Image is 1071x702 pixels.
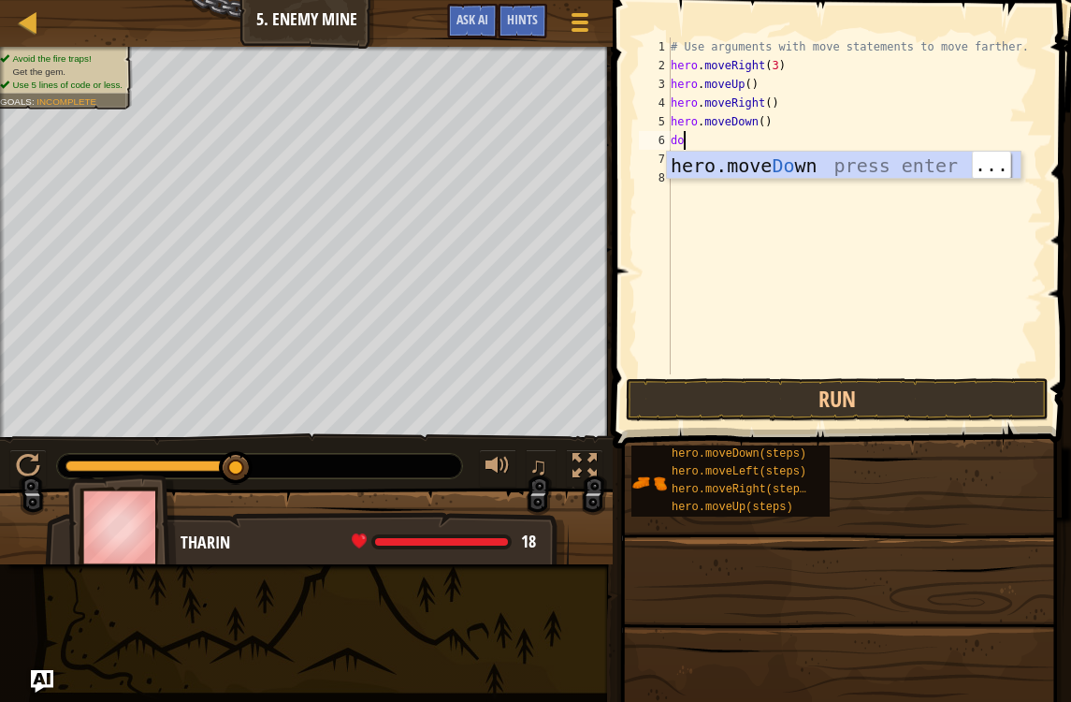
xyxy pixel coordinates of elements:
button: Toggle fullscreen [566,449,603,488]
div: 1 [639,37,671,56]
span: : [32,96,36,107]
span: Avoid the fire traps! [12,53,91,64]
span: Use 5 lines of code or less. [12,80,123,90]
button: Adjust volume [479,449,516,488]
div: 3 [639,75,671,94]
button: ⌘ + P: Pause [9,449,47,488]
span: ... [973,152,1010,178]
div: Tharin [181,531,550,555]
span: hero.moveRight(steps) [672,483,813,496]
div: 5 [639,112,671,131]
div: 4 [639,94,671,112]
button: Ask AI [31,670,53,693]
div: 7 [639,150,671,168]
span: Get the gem. [12,66,65,77]
span: hero.moveLeft(steps) [672,465,806,478]
button: Show game menu [557,4,603,48]
span: Ask AI [456,10,488,28]
span: hero.moveDown(steps) [672,447,806,461]
button: Run [626,378,1049,421]
span: Incomplete [36,96,96,107]
span: Hints [507,10,538,28]
div: 2 [639,56,671,75]
div: 8 [639,168,671,187]
div: 6 [639,131,671,150]
button: Ask AI [447,4,498,38]
img: portrait.png [631,465,667,501]
img: thang_avatar_frame.png [68,475,177,578]
span: hero.moveUp(steps) [672,501,793,514]
span: ♫ [529,452,548,480]
button: ♫ [526,449,557,488]
span: 18 [521,530,536,553]
div: health: 18 / 18 [352,534,536,550]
